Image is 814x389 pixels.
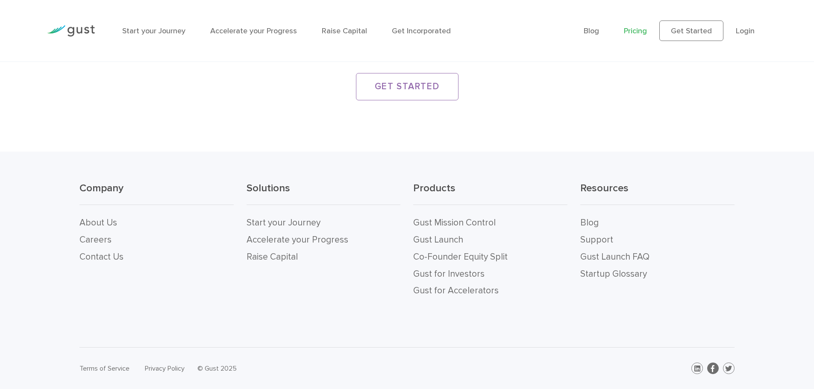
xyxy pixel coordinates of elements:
a: About Us [79,217,117,228]
div: Domain: [DOMAIN_NAME] [22,22,94,29]
a: Support [580,234,613,245]
a: Contact Us [79,252,123,262]
a: Accelerate your Progress [210,26,297,35]
a: Gust for Accelerators [413,285,499,296]
a: Blog [584,26,599,35]
a: Get Started [659,20,723,41]
div: v 4.0.25 [24,14,42,20]
div: Domain Overview [32,50,76,56]
a: Startup Glossary [580,269,647,279]
h3: Products [413,181,567,205]
h3: Resources [580,181,735,205]
a: Raise Capital [322,26,367,35]
img: tab_domain_overview_orange.svg [23,50,30,56]
a: Terms of Service [79,364,129,372]
h3: Solutions [247,181,401,205]
a: Raise Capital [247,252,298,262]
img: logo_orange.svg [14,14,21,20]
h3: Company [79,181,234,205]
img: tab_keywords_by_traffic_grey.svg [85,50,92,56]
a: Blog [580,217,599,228]
a: GET STARTED [356,73,458,100]
img: Gust Logo [47,25,95,37]
a: Privacy Policy [145,364,185,372]
a: Start your Journey [122,26,185,35]
a: Gust Launch [413,234,463,245]
a: Gust Launch FAQ [580,252,649,262]
a: Accelerate your Progress [247,234,348,245]
a: Login [736,26,755,35]
div: Keywords by Traffic [94,50,144,56]
a: Start your Journey [247,217,320,228]
a: Gust Mission Control [413,217,496,228]
a: Gust for Investors [413,269,485,279]
div: © Gust 2025 [197,363,400,374]
a: Careers [79,234,112,245]
a: Pricing [624,26,647,35]
a: Co-Founder Equity Split [413,252,508,262]
a: Get Incorporated [392,26,451,35]
img: website_grey.svg [14,22,21,29]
